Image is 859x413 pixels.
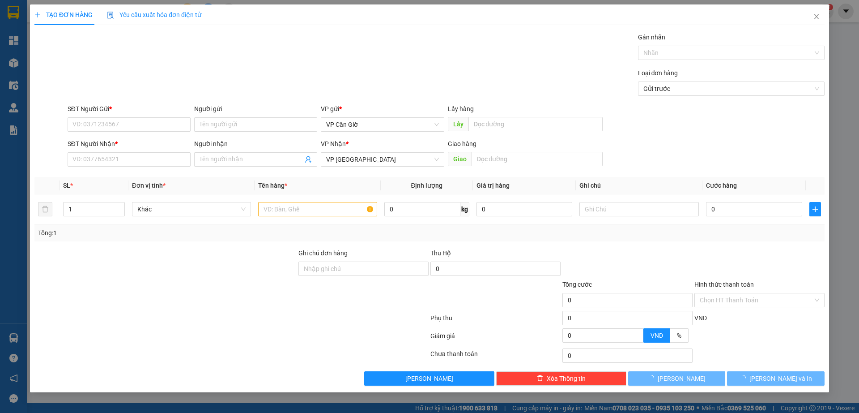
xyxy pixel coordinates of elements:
[298,250,348,257] label: Ghi chú đơn hàng
[638,34,665,41] label: Gán nhãn
[468,117,603,131] input: Dọc đường
[137,202,246,216] span: Khác
[460,202,469,216] span: kg
[740,375,749,381] span: loading
[63,182,70,189] span: SL
[327,153,439,166] span: VP Sài Gòn
[34,12,41,18] span: plus
[694,281,754,288] label: Hình thức thanh toán
[576,177,702,194] th: Ghi chú
[809,202,821,216] button: plus
[107,11,201,18] span: Yêu cầu xuất hóa đơn điện tử
[38,202,52,216] button: delete
[677,332,681,339] span: %
[562,281,592,288] span: Tổng cước
[638,69,678,77] label: Loại đơn hàng
[38,228,332,238] div: Tổng: 1
[429,331,561,347] div: Giảm giá
[107,12,114,19] img: icon
[547,374,586,383] span: Xóa Thông tin
[648,375,658,381] span: loading
[429,349,561,365] div: Chưa thanh toán
[258,202,377,216] input: VD: Bàn, Ghế
[448,105,474,112] span: Lấy hàng
[68,104,191,114] div: SĐT Người Gửi
[706,182,737,189] span: Cước hàng
[429,313,561,329] div: Phụ thu
[727,371,825,386] button: [PERSON_NAME] và In
[497,371,627,386] button: deleteXóa Thông tin
[68,139,191,149] div: SĐT Người Nhận
[694,314,707,322] span: VND
[411,182,443,189] span: Định lượng
[651,332,663,339] span: VND
[643,82,819,95] span: Gửi trước
[476,202,573,216] input: 0
[194,139,317,149] div: Người nhận
[305,156,312,163] span: user-add
[537,375,543,382] span: delete
[406,374,454,383] span: [PERSON_NAME]
[448,117,468,131] span: Lấy
[34,11,93,18] span: TẠO ĐƠN HÀNG
[258,182,287,189] span: Tên hàng
[476,182,510,189] span: Giá trị hàng
[194,104,317,114] div: Người gửi
[472,152,603,166] input: Dọc đường
[628,371,725,386] button: [PERSON_NAME]
[365,371,495,386] button: [PERSON_NAME]
[580,202,699,216] input: Ghi Chú
[298,262,429,276] input: Ghi chú đơn hàng
[327,118,439,131] span: VP Cần Giờ
[658,374,706,383] span: [PERSON_NAME]
[321,104,444,114] div: VP gửi
[749,374,812,383] span: [PERSON_NAME] và In
[132,182,166,189] span: Đơn vị tính
[430,250,451,257] span: Thu Hộ
[448,140,476,147] span: Giao hàng
[321,140,346,147] span: VP Nhận
[813,13,820,20] span: close
[804,4,829,30] button: Close
[810,206,821,213] span: plus
[448,152,472,166] span: Giao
